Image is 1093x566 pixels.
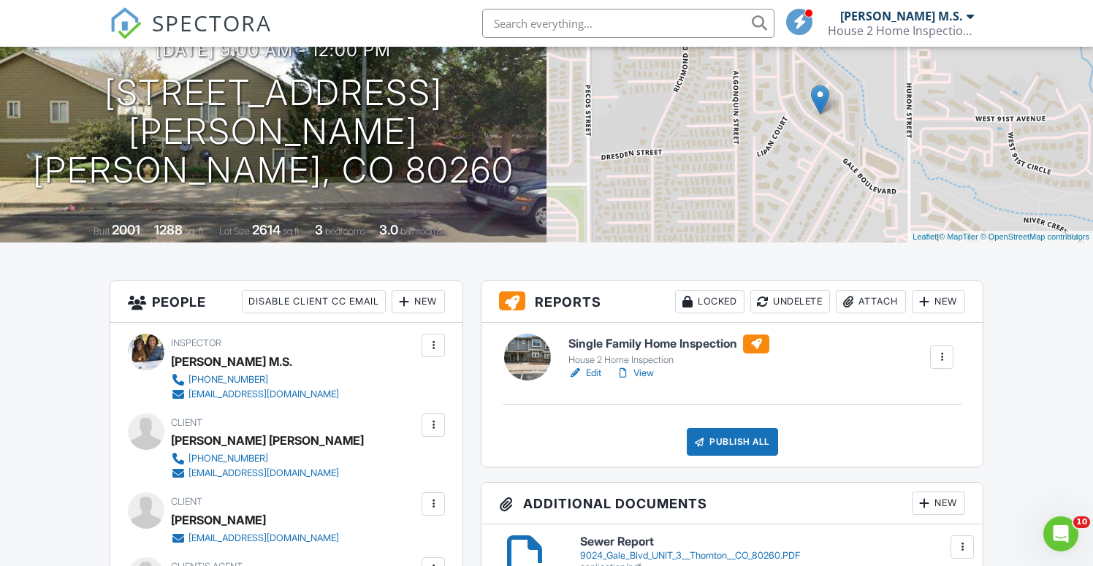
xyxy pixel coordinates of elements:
div: 3.0 [379,222,398,237]
div: Locked [675,290,744,313]
div: 3 [315,222,323,237]
a: SPECTORA [110,20,272,50]
input: Search everything... [482,9,774,38]
div: 9024_Gale_Blvd_UNIT_3__Thornton__CO_80260.PDF [580,550,966,562]
div: [PERSON_NAME] [PERSON_NAME] [171,429,364,451]
h1: [STREET_ADDRESS][PERSON_NAME] [PERSON_NAME], CO 80260 [23,74,523,189]
div: 2001 [112,222,140,237]
div: [EMAIL_ADDRESS][DOMAIN_NAME] [188,389,339,400]
h3: People [110,281,463,323]
div: [PHONE_NUMBER] [188,453,268,464]
h6: Single Family Home Inspection [568,334,769,353]
span: 10 [1073,516,1090,528]
h3: [DATE] 9:00 am - 12:00 pm [156,40,391,60]
a: Edit [568,366,601,380]
a: [PHONE_NUMBER] [171,372,339,387]
div: House 2 Home Inspections [828,23,974,38]
a: View [616,366,654,380]
div: Attach [836,290,906,313]
h6: Sewer Report [580,535,966,548]
div: 1288 [154,222,183,237]
div: Disable Client CC Email [242,290,386,313]
h3: Reports [481,281,983,323]
h3: Additional Documents [481,483,983,524]
span: Built [94,226,110,237]
div: 2614 [252,222,281,237]
div: [PERSON_NAME] M.S. [840,9,963,23]
span: bathrooms [400,226,442,237]
img: The Best Home Inspection Software - Spectora [110,7,142,39]
div: [PHONE_NUMBER] [188,374,268,386]
span: bedrooms [325,226,365,237]
div: New [912,492,965,515]
a: © OpenStreetMap contributors [980,232,1089,241]
div: New [392,290,445,313]
div: Undelete [750,290,830,313]
iframe: Intercom live chat [1043,516,1078,551]
a: Single Family Home Inspection House 2 Home Inspection [568,334,769,367]
span: sq.ft. [283,226,301,237]
div: House 2 Home Inspection [568,354,769,366]
a: [EMAIL_ADDRESS][DOMAIN_NAME] [171,466,352,481]
span: Inspector [171,337,221,348]
div: [EMAIL_ADDRESS][DOMAIN_NAME] [188,467,339,479]
div: | [909,231,1093,243]
a: © MapTiler [939,232,978,241]
a: [PHONE_NUMBER] [171,451,352,466]
a: [EMAIL_ADDRESS][DOMAIN_NAME] [171,531,339,546]
a: Leaflet [913,232,937,241]
span: Client [171,417,202,428]
a: [EMAIL_ADDRESS][DOMAIN_NAME] [171,387,339,402]
div: [EMAIL_ADDRESS][DOMAIN_NAME] [188,532,339,544]
div: Publish All [687,428,778,456]
span: Lot Size [219,226,250,237]
span: Client [171,496,202,507]
span: sq. ft. [185,226,205,237]
div: [PERSON_NAME] M.S. [171,351,292,372]
div: [PERSON_NAME] [171,509,266,531]
div: New [912,290,965,313]
span: SPECTORA [152,7,272,38]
